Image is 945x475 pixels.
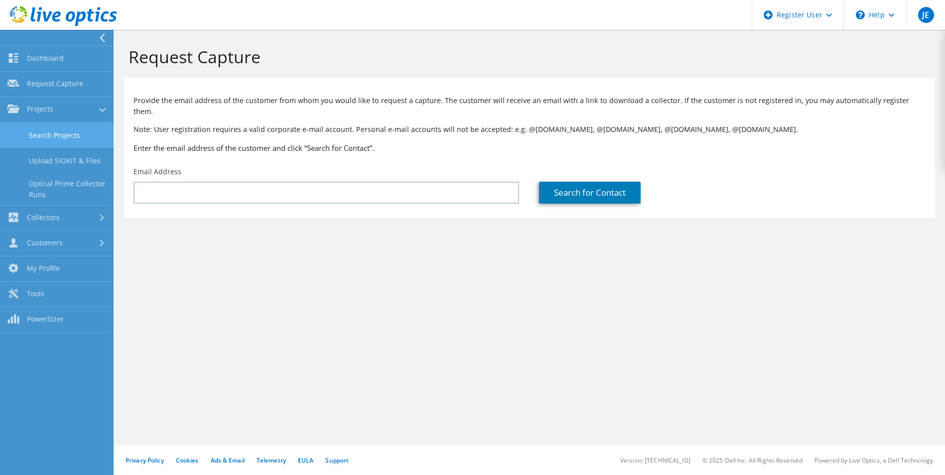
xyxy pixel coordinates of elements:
[298,456,313,465] a: EULA
[126,456,164,465] a: Privacy Policy
[814,456,933,465] li: Powered by Live Optics, a Dell Technology
[211,456,245,465] a: Ads & Email
[134,124,925,135] p: Note: User registration requires a valid corporate e-mail account. Personal e-mail accounts will ...
[129,46,925,67] h1: Request Capture
[325,456,349,465] a: Support
[257,456,286,465] a: Telemetry
[176,456,199,465] a: Cookies
[134,95,925,117] p: Provide the email address of the customer from whom you would like to request a capture. The cust...
[134,167,181,177] label: Email Address
[918,7,934,23] span: JE
[702,456,803,465] li: © 2025 Dell Inc. All Rights Reserved
[856,10,865,19] svg: \n
[134,142,925,153] h3: Enter the email address of the customer and click “Search for Contact”.
[620,456,690,465] li: Version: [TECHNICAL_ID]
[539,182,641,204] a: Search for Contact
